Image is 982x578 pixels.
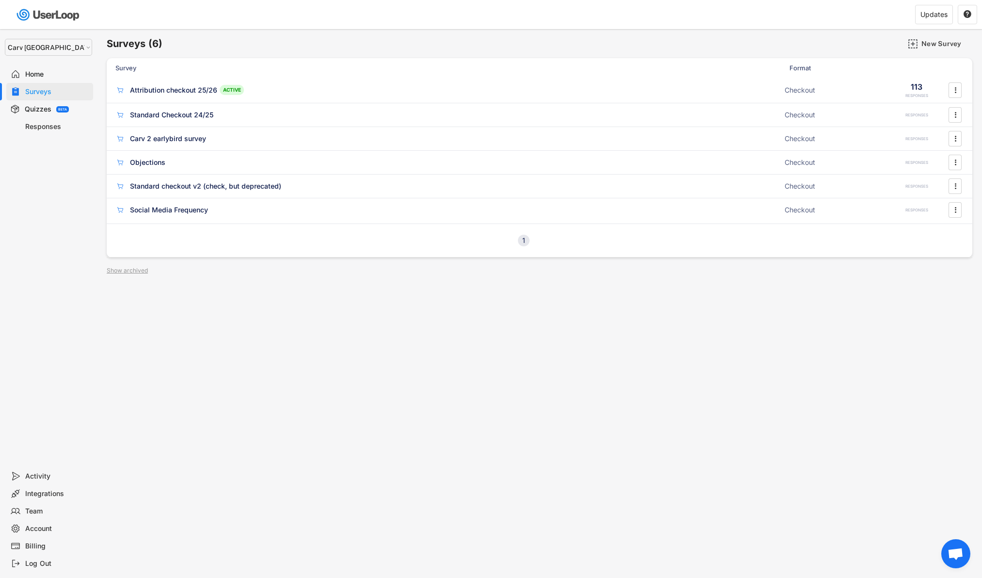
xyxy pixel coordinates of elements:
[950,155,960,170] button: 
[921,39,970,48] div: New Survey
[950,83,960,97] button: 
[25,559,89,568] div: Log Out
[908,39,918,49] img: AddMajor.svg
[941,539,970,568] div: Open chat
[905,160,928,165] div: RESPONSES
[115,64,784,72] div: Survey
[905,208,928,213] div: RESPONSES
[954,181,956,191] text: 
[785,158,882,167] div: Checkout
[107,268,148,273] div: Show archived
[15,5,83,25] img: userloop-logo-01.svg
[954,205,956,215] text: 
[25,122,89,131] div: Responses
[25,489,89,498] div: Integrations
[950,131,960,146] button: 
[25,105,51,114] div: Quizzes
[785,181,882,191] div: Checkout
[954,85,956,95] text: 
[130,85,217,95] div: Attribution checkout 25/26
[130,158,165,167] div: Objections
[25,70,89,79] div: Home
[130,134,206,144] div: Carv 2 earlybird survey
[950,108,960,122] button: 
[950,179,960,193] button: 
[950,203,960,217] button: 
[785,110,882,120] div: Checkout
[785,134,882,144] div: Checkout
[130,110,213,120] div: Standard Checkout 24/25
[25,542,89,551] div: Billing
[911,81,922,92] div: 113
[25,472,89,481] div: Activity
[963,10,972,19] button: 
[964,10,971,18] text: 
[785,85,882,95] div: Checkout
[954,157,956,167] text: 
[905,136,928,142] div: RESPONSES
[25,87,89,96] div: Surveys
[905,93,928,98] div: RESPONSES
[58,108,67,111] div: BETA
[905,112,928,118] div: RESPONSES
[905,184,928,189] div: RESPONSES
[954,110,956,120] text: 
[785,205,882,215] div: Checkout
[25,524,89,533] div: Account
[920,11,948,18] div: Updates
[130,181,281,191] div: Standard checkout v2 (check, but deprecated)
[954,133,956,144] text: 
[220,85,244,95] div: ACTIVE
[130,205,208,215] div: Social Media Frequency
[789,64,886,72] div: Format
[518,237,530,244] div: 1
[107,37,162,50] h6: Surveys (6)
[25,507,89,516] div: Team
